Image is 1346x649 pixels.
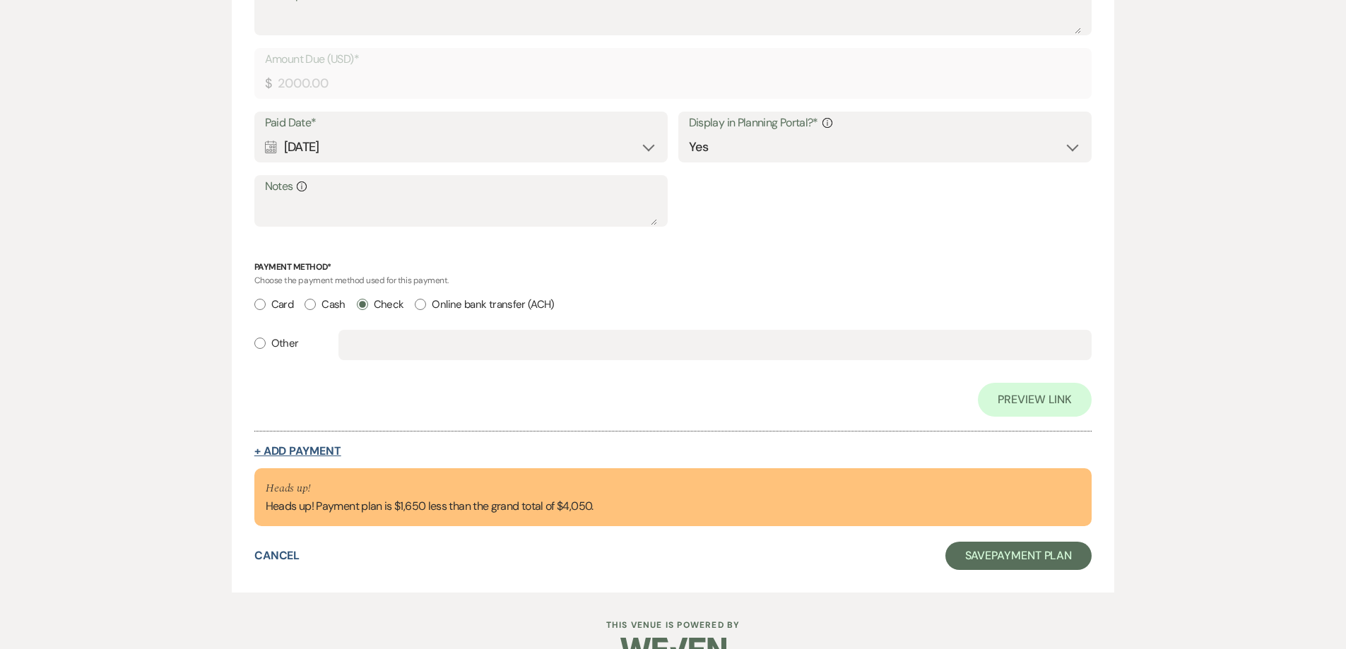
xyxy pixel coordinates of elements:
[265,133,658,161] div: [DATE]
[305,299,316,310] input: Cash
[357,299,368,310] input: Check
[254,338,266,349] input: Other
[254,299,266,310] input: Card
[254,550,300,561] button: Cancel
[415,295,554,314] label: Online bank transfer (ACH)
[978,383,1092,417] a: Preview Link
[266,480,594,515] div: Heads up! Payment plan is $1,650 less than the grand total of $4,050.
[415,299,426,310] input: Online bank transfer (ACH)
[254,275,449,286] span: Choose the payment method used for this payment.
[689,113,1082,133] label: Display in Planning Portal?*
[254,295,293,314] label: Card
[945,542,1092,570] button: SavePayment Plan
[266,480,594,498] p: Heads up!
[254,261,1092,274] p: Payment Method*
[254,334,299,353] label: Other
[265,177,658,197] label: Notes
[254,446,341,457] button: + Add Payment
[265,49,1082,70] label: Amount Due (USD)*
[357,295,404,314] label: Check
[265,74,271,93] div: $
[305,295,345,314] label: Cash
[265,113,658,133] label: Paid Date*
